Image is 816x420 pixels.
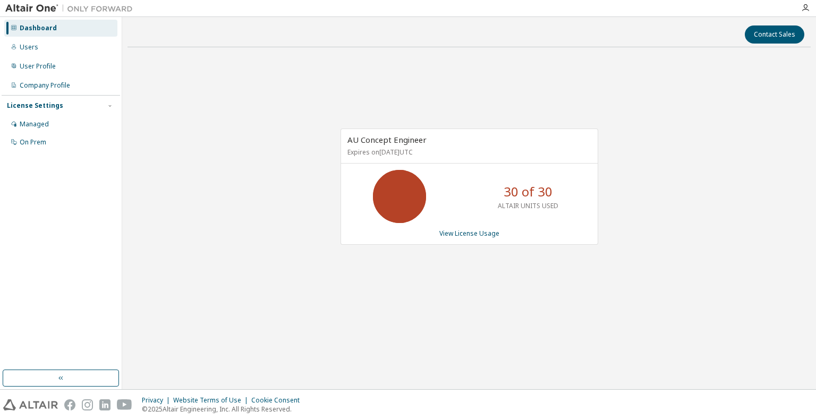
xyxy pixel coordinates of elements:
div: Dashboard [20,24,57,32]
p: 30 of 30 [504,183,552,201]
a: View License Usage [439,229,499,238]
img: youtube.svg [117,399,132,410]
span: AU Concept Engineer [347,134,427,145]
div: Managed [20,120,49,128]
div: Company Profile [20,81,70,90]
div: User Profile [20,62,56,71]
div: Website Terms of Use [173,396,251,405]
img: Altair One [5,3,138,14]
div: Users [20,43,38,52]
p: Expires on [DATE] UTC [347,148,589,157]
div: Privacy [142,396,173,405]
div: Cookie Consent [251,396,306,405]
div: License Settings [7,101,63,110]
img: altair_logo.svg [3,399,58,410]
p: © 2025 Altair Engineering, Inc. All Rights Reserved. [142,405,306,414]
button: Contact Sales [745,25,804,44]
img: instagram.svg [82,399,93,410]
img: linkedin.svg [99,399,110,410]
div: On Prem [20,138,46,147]
p: ALTAIR UNITS USED [498,201,558,210]
img: facebook.svg [64,399,75,410]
